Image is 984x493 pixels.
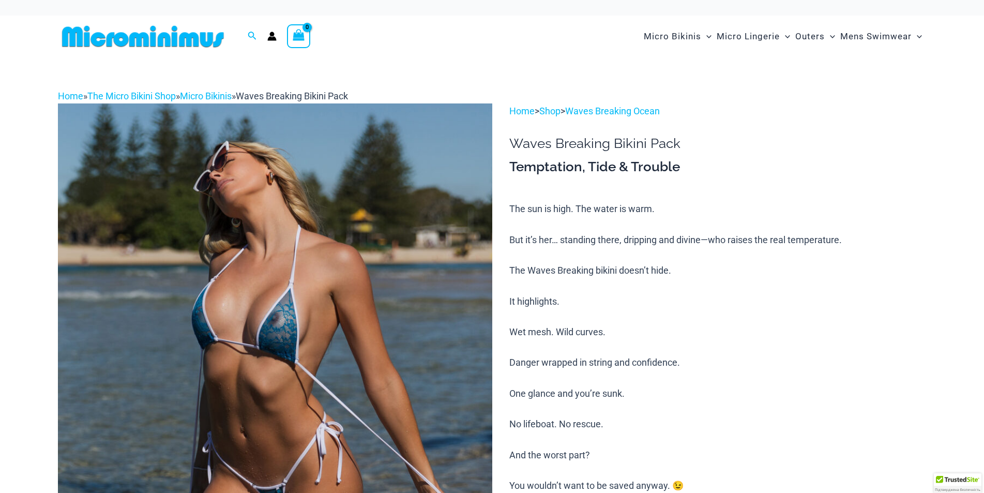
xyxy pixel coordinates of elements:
a: Micro BikinisMenu ToggleMenu Toggle [641,21,714,52]
p: The sun is high. The water is warm. But it’s her… standing there, dripping and divine—who raises ... [509,201,926,493]
a: Micro Bikinis [180,91,232,101]
p: > > [509,103,926,119]
span: Menu Toggle [780,23,790,50]
a: Waves Breaking Ocean [565,106,660,116]
h1: Waves Breaking Bikini Pack [509,136,926,152]
span: Micro Lingerie [717,23,780,50]
h3: Temptation, Tide & Trouble [509,158,926,176]
span: Waves Breaking Bikini Pack [236,91,348,101]
a: Search icon link [248,30,257,43]
span: Menu Toggle [701,23,711,50]
span: Menu Toggle [912,23,922,50]
nav: Site Navigation [640,19,927,54]
a: View Shopping Cart, empty [287,24,311,48]
div: TrustedSite Certified [934,473,981,493]
a: Home [509,106,535,116]
a: Mens SwimwearMenu ToggleMenu Toggle [838,21,925,52]
a: Account icon link [267,32,277,41]
span: Mens Swimwear [840,23,912,50]
a: Home [58,91,83,101]
span: Menu Toggle [825,23,835,50]
img: MM SHOP LOGO FLAT [58,25,228,48]
a: Shop [539,106,561,116]
a: OutersMenu ToggleMenu Toggle [793,21,838,52]
a: The Micro Bikini Shop [87,91,176,101]
span: Outers [795,23,825,50]
a: Micro LingerieMenu ToggleMenu Toggle [714,21,793,52]
span: Micro Bikinis [644,23,701,50]
span: » » » [58,91,348,101]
